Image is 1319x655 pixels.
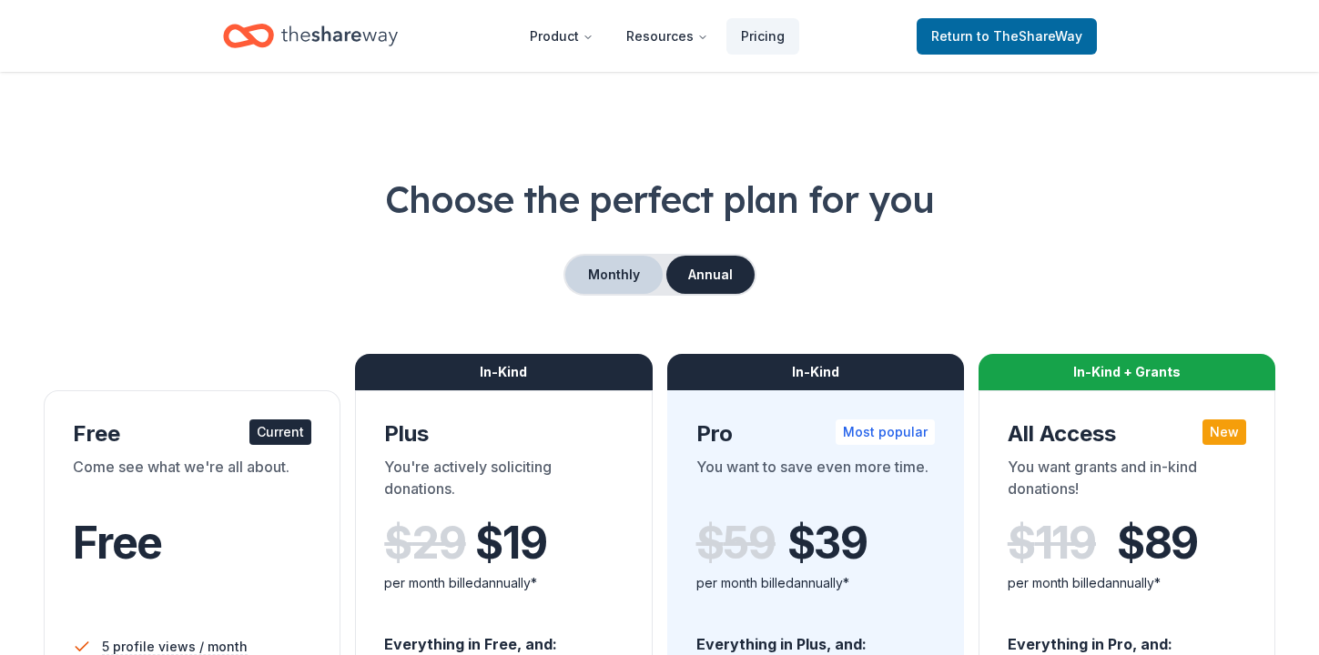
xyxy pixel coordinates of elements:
button: Monthly [565,256,663,294]
div: You want to save even more time. [696,456,935,507]
div: Free [73,419,311,448]
div: All Access [1008,419,1246,448]
button: Resources [612,18,723,55]
div: You're actively soliciting donations. [384,456,623,507]
div: Current [249,419,311,445]
div: Pro [696,419,935,448]
div: In-Kind [355,354,652,390]
h1: Choose the perfect plan for you [44,174,1275,225]
span: to TheShareWay [977,28,1082,44]
a: Pricing [726,18,799,55]
button: Annual [666,256,755,294]
button: Product [515,18,608,55]
a: Returnto TheShareWay [917,18,1097,55]
div: In-Kind [667,354,964,390]
span: $ 39 [787,518,867,569]
div: Come see what we're all about. [73,456,311,507]
span: $ 89 [1117,518,1198,569]
div: per month billed annually* [384,572,623,594]
span: Free [73,516,162,569]
div: per month billed annually* [696,572,935,594]
div: per month billed annually* [1008,572,1246,594]
div: You want grants and in-kind donations! [1008,456,1246,507]
div: Plus [384,419,623,448]
nav: Main [515,15,799,57]
div: In-Kind + Grants [979,354,1275,390]
span: Return [931,25,1082,47]
div: New [1202,419,1246,445]
span: $ 19 [475,518,546,569]
div: Most popular [836,419,935,445]
a: Home [223,15,398,57]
